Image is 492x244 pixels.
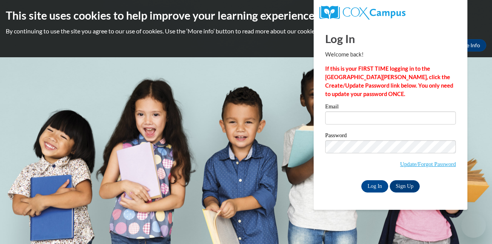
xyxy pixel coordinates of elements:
h1: Log In [325,31,456,46]
iframe: Button to launch messaging window [461,213,486,238]
h2: This site uses cookies to help improve your learning experience. [6,8,486,23]
p: Welcome back! [325,50,456,59]
a: Update/Forgot Password [400,161,456,167]
label: Password [325,133,456,140]
a: Sign Up [390,180,420,193]
a: More Info [450,39,486,51]
img: COX Campus [319,6,406,20]
strong: If this is your FIRST TIME logging in to the [GEOGRAPHIC_DATA][PERSON_NAME], click the Create/Upd... [325,65,453,97]
input: Log In [361,180,388,193]
label: Email [325,104,456,111]
p: By continuing to use the site you agree to our use of cookies. Use the ‘More info’ button to read... [6,27,486,35]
